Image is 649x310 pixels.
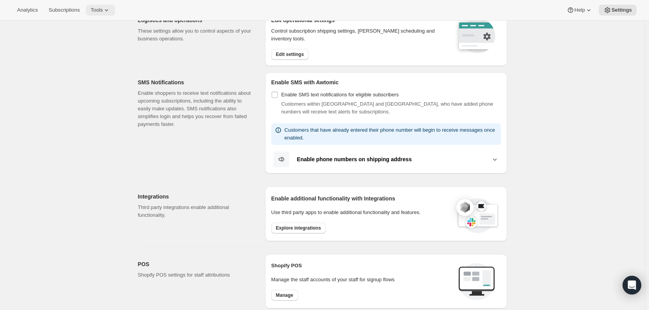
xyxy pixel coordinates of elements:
[138,204,253,219] p: Third party integrations enable additional functionality.
[276,292,293,298] span: Manage
[562,5,597,16] button: Help
[284,126,498,142] p: Customers that have already entered their phone number will begin to receive messages once enabled.
[138,260,253,268] h2: POS
[271,27,445,43] p: Control subscription shipping settings, [PERSON_NAME] scheduling and inventory tools.
[611,7,632,13] span: Settings
[281,101,493,115] span: Customers within [GEOGRAPHIC_DATA] and [GEOGRAPHIC_DATA], who have added phone numbers will recei...
[271,290,298,301] button: Manage
[271,49,309,60] button: Edit settings
[49,7,80,13] span: Subscriptions
[271,151,501,167] button: Enable phone numbers on shipping address
[138,78,253,86] h2: SMS Notifications
[297,156,412,162] b: Enable phone numbers on shipping address
[623,276,641,294] div: Open Intercom Messenger
[281,92,399,98] span: Enable SMS text notifications for eligible subscribers
[86,5,115,16] button: Tools
[276,225,321,231] span: Explore integrations
[138,271,253,279] p: Shopify POS settings for staff attributions
[91,7,103,13] span: Tools
[17,7,38,13] span: Analytics
[44,5,84,16] button: Subscriptions
[138,193,253,200] h2: Integrations
[12,5,42,16] button: Analytics
[138,89,253,128] p: Enable shoppers to receive text notifications about upcoming subscriptions, including the ability...
[574,7,585,13] span: Help
[271,276,452,284] p: Manage the staff accounts of your staff for signup flows
[271,78,501,86] h2: Enable SMS with Awtomic
[271,223,326,233] button: Explore integrations
[276,51,304,57] span: Edit settings
[271,195,448,202] h2: Enable additional functionality with Integrations
[599,5,637,16] button: Settings
[271,209,448,216] p: Use third party apps to enable additional functionality and features.
[138,27,253,43] p: These settings allow you to control aspects of your business operations.
[271,262,452,270] h2: Shopify POS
